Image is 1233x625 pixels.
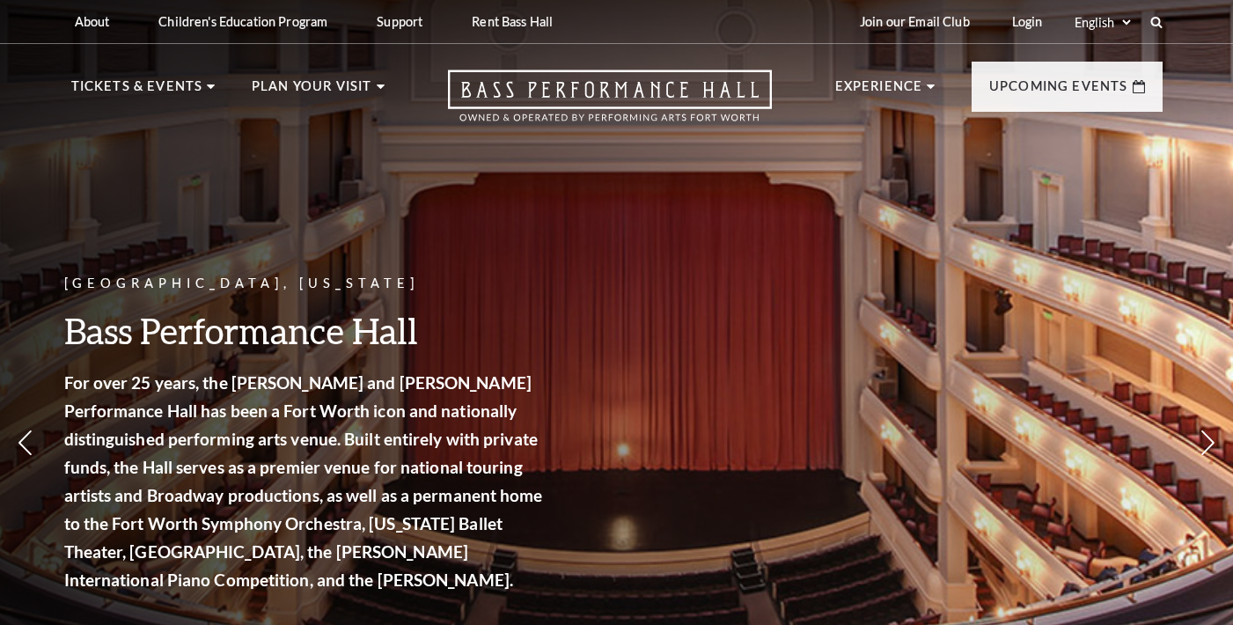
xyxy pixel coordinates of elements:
p: Plan Your Visit [252,76,372,107]
p: Children's Education Program [158,14,327,29]
p: About [75,14,110,29]
p: Upcoming Events [989,76,1128,107]
p: Experience [835,76,923,107]
p: Support [377,14,422,29]
p: Rent Bass Hall [472,14,553,29]
select: Select: [1071,14,1134,31]
p: [GEOGRAPHIC_DATA], [US_STATE] [64,273,548,295]
strong: For over 25 years, the [PERSON_NAME] and [PERSON_NAME] Performance Hall has been a Fort Worth ico... [64,372,543,590]
h3: Bass Performance Hall [64,308,548,353]
p: Tickets & Events [71,76,203,107]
